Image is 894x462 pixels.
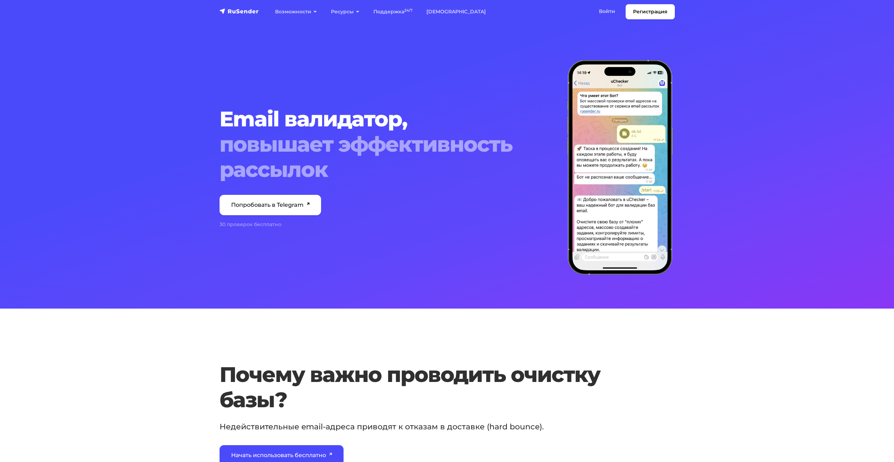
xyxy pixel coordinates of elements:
h2: Почему важно проводить очистку базы? [220,362,636,412]
span: повышает эффективность рассылок [220,132,559,182]
a: Поддержка24/7 [366,5,419,19]
div: 30 проверок бесплатно [220,221,559,228]
img: hero-right-validator-min.png [567,60,673,275]
h1: Email валидатор, [220,106,559,182]
p: Недействительные email-адреса приводят к отказам в доставке (hard bounce). [220,421,618,433]
a: Попробовать в Telegram [220,195,321,215]
img: RuSender [220,8,259,15]
a: Войти [592,4,622,19]
sup: 24/7 [404,8,412,13]
a: Ресурсы [324,5,366,19]
a: [DEMOGRAPHIC_DATA] [419,5,493,19]
a: Регистрация [626,4,675,19]
a: Возможности [268,5,324,19]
